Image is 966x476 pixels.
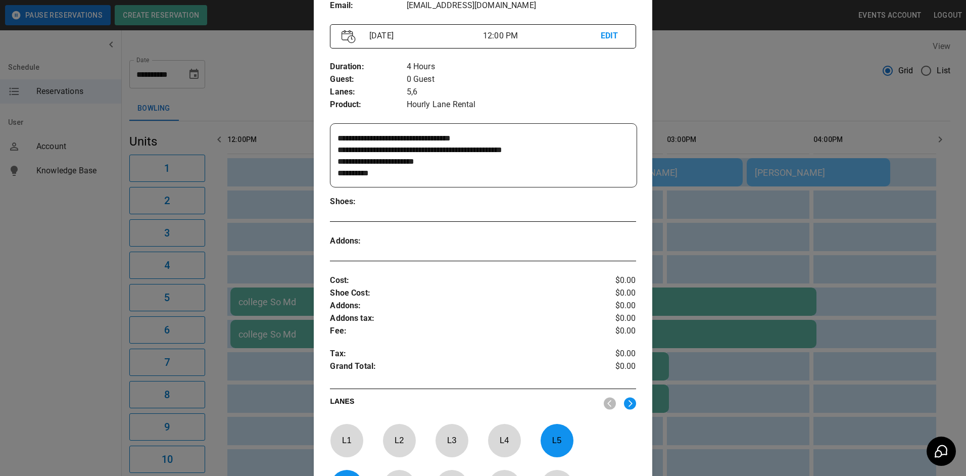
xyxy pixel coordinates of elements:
p: Cost : [330,274,585,287]
p: $0.00 [585,325,636,338]
p: Shoe Cost : [330,287,585,300]
p: L 5 [540,429,573,452]
p: Tax : [330,348,585,360]
p: LANES [330,396,595,410]
p: [DATE] [365,30,483,42]
p: Grand Total : [330,360,585,375]
p: EDIT [601,30,624,42]
p: Hourly Lane Rental [407,99,636,111]
p: Lanes : [330,86,406,99]
img: right.svg [624,397,636,410]
p: $0.00 [585,348,636,360]
p: 4 Hours [407,61,636,73]
p: Fee : [330,325,585,338]
p: L 3 [435,429,468,452]
p: $0.00 [585,312,636,325]
p: $0.00 [585,287,636,300]
p: Addons : [330,300,585,312]
p: Addons tax : [330,312,585,325]
p: $0.00 [585,300,636,312]
p: 12:00 PM [483,30,601,42]
p: Product : [330,99,406,111]
p: Guest : [330,73,406,86]
p: Duration : [330,61,406,73]
p: L 4 [488,429,521,452]
p: L 1 [330,429,363,452]
img: Vector [342,30,356,43]
p: L 2 [382,429,416,452]
p: Shoes : [330,196,406,208]
p: 0 Guest [407,73,636,86]
img: nav_left.svg [604,397,616,410]
p: $0.00 [585,274,636,287]
p: $0.00 [585,360,636,375]
p: Addons : [330,235,406,248]
p: 5,6 [407,86,636,99]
